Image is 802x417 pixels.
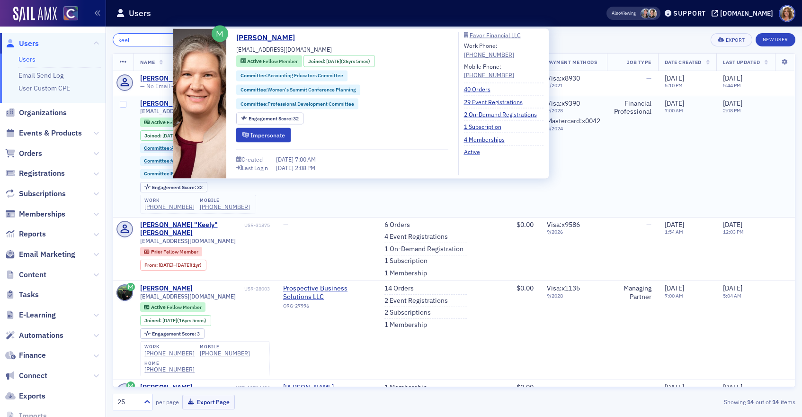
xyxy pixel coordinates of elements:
[726,37,745,43] div: Export
[129,8,151,19] h1: Users
[517,220,534,229] span: $0.00
[113,33,203,46] input: Search…
[303,55,374,67] div: Joined: 1999-03-31 00:00:00
[665,383,684,391] span: [DATE]
[144,158,259,164] a: Committee:Women's Summit Conference Planning
[159,262,202,268] div: – (1yr)
[144,317,162,324] span: Joined :
[13,7,57,22] a: SailAMX
[5,108,67,118] a: Organizations
[117,397,138,407] div: 25
[249,115,294,122] span: Engagement Score :
[547,383,552,391] span: —
[5,350,46,361] a: Finance
[167,119,202,126] span: Fellow Member
[5,371,47,381] a: Connect
[249,116,299,121] div: 32
[140,182,207,192] div: Engagement Score: 32
[5,270,46,280] a: Content
[263,58,298,64] span: Fellow Member
[665,74,684,82] span: [DATE]
[140,247,203,256] div: Prior: Prior: Fellow Member
[241,86,356,94] a: Committee:Women's Summit Conference Planning
[200,350,250,357] div: [PHONE_NUMBER]
[236,99,358,109] div: Committee:
[152,184,197,190] span: Engagement Score :
[241,72,343,80] a: Committee:Accounting Educators Committee
[244,222,270,228] div: USR-31875
[151,119,167,126] span: Active
[5,391,45,401] a: Exports
[156,398,179,406] label: per page
[295,163,315,171] span: 2:08 PM
[756,33,795,46] a: New User
[140,383,193,392] a: [PERSON_NAME]
[144,171,258,177] a: Committee:Professional Development Committee
[283,383,371,400] a: [PERSON_NAME] [PERSON_NAME] LLP - [GEOGRAPHIC_DATA]
[63,6,78,21] img: SailAMX
[144,170,171,177] span: Committee :
[140,293,236,300] span: [EMAIL_ADDRESS][DOMAIN_NAME]
[163,248,198,255] span: Fellow Member
[547,82,600,89] span: 1 / 2021
[723,228,744,235] time: 12:03 PM
[167,304,202,310] span: Fellow Member
[19,310,56,320] span: E-Learning
[665,59,702,65] span: Date Created
[614,284,651,301] div: Managing Partner
[547,126,600,132] span: 5 / 2024
[5,209,65,219] a: Memberships
[283,303,371,312] div: ORG-27996
[5,168,65,179] a: Registrations
[140,118,206,127] div: Active: Active: Fellow Member
[144,203,195,210] a: [PHONE_NUMBER]
[646,74,651,82] span: —
[182,395,235,409] button: Export Page
[144,350,195,357] a: [PHONE_NUMBER]
[144,157,171,164] span: Committee :
[5,189,66,199] a: Subscriptions
[295,155,316,163] span: 7:00 AM
[19,391,45,401] span: Exports
[771,398,781,406] strong: 14
[152,330,197,337] span: Engagement Score :
[200,203,250,210] a: [PHONE_NUMBER]
[140,221,243,237] div: [PERSON_NAME] "Keely" [PERSON_NAME]
[723,284,742,292] span: [DATE]
[236,32,302,44] a: [PERSON_NAME]
[140,169,262,179] div: Committee:
[200,198,250,203] div: mobile
[140,156,264,166] div: Committee:
[665,99,684,108] span: [DATE]
[5,330,63,341] a: Automations
[18,84,70,92] a: User Custom CPE
[140,130,211,141] div: Joined: 1999-03-31 00:00:00
[5,38,39,49] a: Users
[723,82,741,89] time: 5:44 PM
[159,262,173,268] span: [DATE]
[140,143,251,153] div: Committee:
[641,9,651,18] span: Tiffany Carson
[384,245,463,254] a: 1 On-Demand Registration
[464,110,544,118] a: 2 On-Demand Registrations
[723,59,760,65] span: Last Updated
[19,371,47,381] span: Connect
[547,59,597,65] span: Payment Methods
[144,304,201,310] a: Active Fellow Member
[723,99,742,108] span: [DATE]
[151,248,163,255] span: Prior
[19,330,63,341] span: Automations
[140,237,236,245] span: [EMAIL_ADDRESS][DOMAIN_NAME]
[144,366,195,373] a: [PHONE_NUMBER]
[384,321,427,329] a: 1 Membership
[162,133,206,139] div: (26yrs 5mos)
[144,344,195,350] div: work
[665,292,683,299] time: 7:00 AM
[140,100,193,108] a: [PERSON_NAME]
[517,383,534,391] span: $0.00
[614,100,651,116] div: Financial Professional
[464,135,512,143] a: 4 Memberships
